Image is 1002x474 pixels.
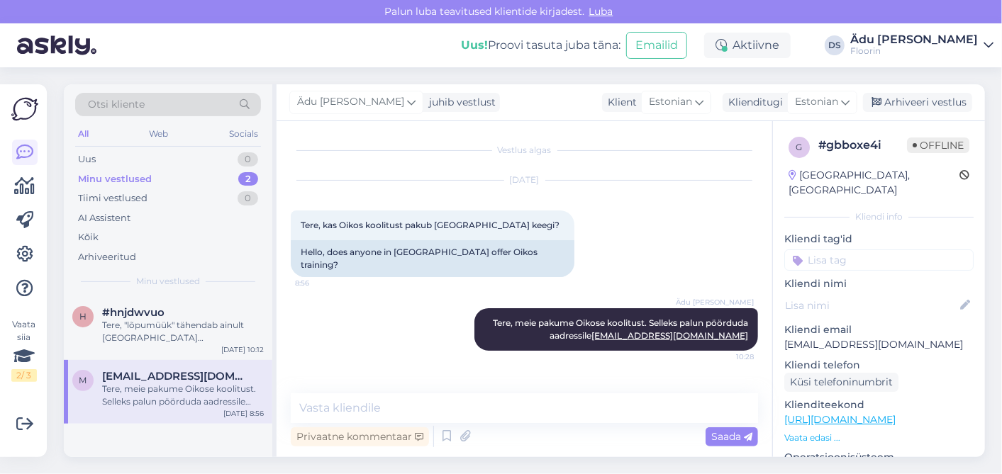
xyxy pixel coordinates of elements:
div: Hello, does anyone in [GEOGRAPHIC_DATA] offer Oikos training? [291,240,574,277]
div: Arhiveeri vestlus [863,93,972,112]
b: Uus! [461,38,488,52]
div: Klient [602,95,637,110]
div: # gbboxe4i [818,137,907,154]
div: [DATE] 10:12 [221,344,264,355]
span: g [796,142,803,152]
span: merike@connected.ee [102,370,250,383]
div: Proovi tasuta juba täna: [461,37,620,54]
p: Operatsioonisüsteem [784,450,974,465]
div: Privaatne kommentaar [291,427,429,446]
div: Arhiveeritud [78,250,136,264]
div: Kõik [78,230,99,244]
span: Minu vestlused [136,275,200,288]
div: Tere, "lõpumüük" tähendab ainult [GEOGRAPHIC_DATA] [PERSON_NAME] müümist sellise hinnaga. Antud t... [102,319,264,344]
img: Askly Logo [11,96,38,123]
p: Kliendi email [784,322,974,337]
div: Klienditugi [723,95,783,110]
div: Tere, meie pakume Oikose koolitust. Selleks palun pöörduda aadressile [EMAIL_ADDRESS][DOMAIN_NAME] [102,383,264,408]
span: 10:28 [701,351,754,362]
span: Otsi kliente [88,97,145,112]
span: 8:56 [295,278,348,288]
div: Aktiivne [704,33,791,58]
div: [GEOGRAPHIC_DATA], [GEOGRAPHIC_DATA] [789,168,959,198]
p: Kliendi tag'id [784,232,974,247]
p: Vaata edasi ... [784,431,974,444]
a: [EMAIL_ADDRESS][DOMAIN_NAME] [591,330,748,341]
span: Estonian [795,94,838,110]
button: Emailid [626,32,687,59]
div: Floorin [850,45,978,57]
div: Vestlus algas [291,144,758,157]
div: 2 / 3 [11,369,37,382]
span: h [79,311,87,322]
input: Lisa tag [784,249,974,271]
div: Socials [226,125,261,143]
div: AI Assistent [78,211,130,225]
div: Vaata siia [11,318,37,382]
div: Web [147,125,172,143]
div: Minu vestlused [78,172,152,186]
div: DS [825,35,845,55]
div: [DATE] [291,174,758,186]
input: Lisa nimi [785,298,957,313]
span: Ädu [PERSON_NAME] [297,94,404,110]
span: Estonian [649,94,692,110]
div: Kliendi info [784,210,974,223]
p: Kliendi telefon [784,358,974,373]
span: m [79,375,87,385]
div: Tiimi vestlused [78,191,147,205]
div: 0 [238,152,258,167]
div: Uus [78,152,96,167]
div: juhib vestlust [423,95,496,110]
span: Ädu [PERSON_NAME] [676,297,754,307]
span: Saada [711,430,752,443]
p: Kliendi nimi [784,276,974,291]
span: Luba [585,5,618,18]
span: #hnjdwvuo [102,306,165,319]
div: 0 [238,191,258,205]
a: Ädu [PERSON_NAME]Floorin [850,34,993,57]
div: [DATE] 8:56 [223,408,264,419]
div: Ädu [PERSON_NAME] [850,34,978,45]
a: [URL][DOMAIN_NAME] [784,413,896,426]
div: All [75,125,91,143]
span: Tere, kas Oikos koolitust pakub [GEOGRAPHIC_DATA] keegi? [301,220,560,230]
div: 2 [238,172,258,186]
span: Tere, meie pakume Oikose koolitust. Selleks palun pöörduda aadressile [493,317,750,341]
p: Klienditeekond [784,397,974,412]
span: Offline [907,137,969,153]
div: Küsi telefoninumbrit [784,373,898,392]
p: [EMAIL_ADDRESS][DOMAIN_NAME] [784,337,974,352]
